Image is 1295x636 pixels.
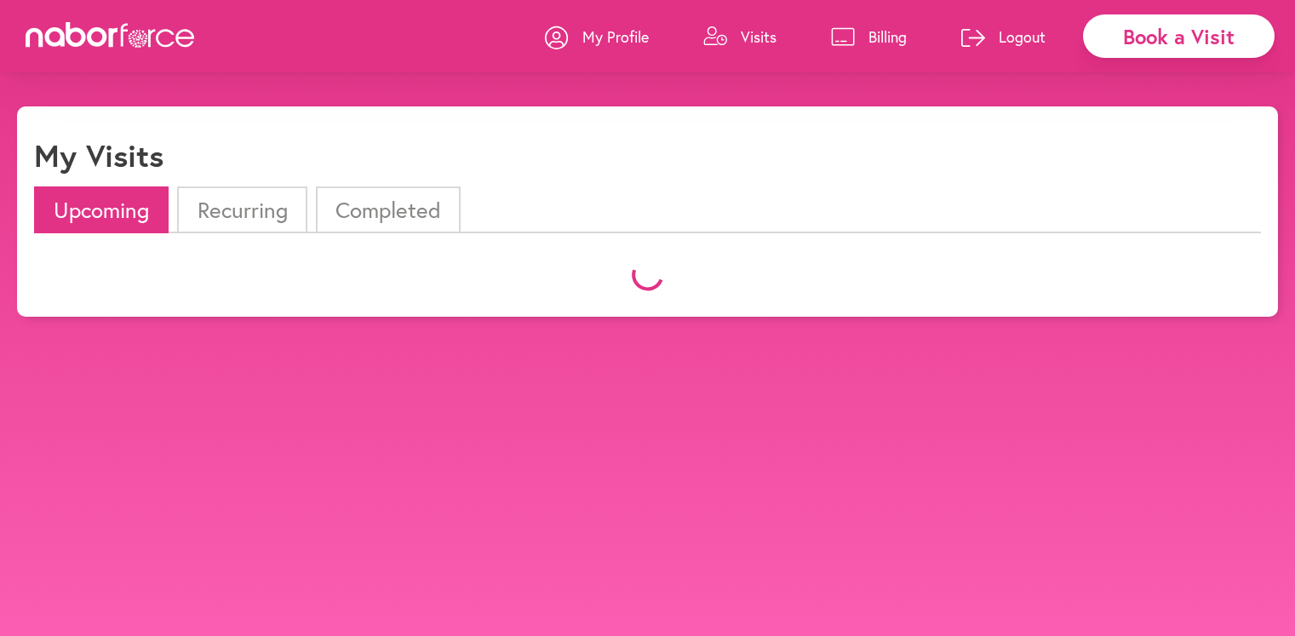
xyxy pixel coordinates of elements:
[1083,14,1275,58] div: Book a Visit
[34,137,163,174] h1: My Visits
[545,11,649,62] a: My Profile
[831,11,907,62] a: Billing
[316,186,461,233] li: Completed
[703,11,776,62] a: Visits
[741,26,776,47] p: Visits
[177,186,307,233] li: Recurring
[868,26,907,47] p: Billing
[961,11,1046,62] a: Logout
[582,26,649,47] p: My Profile
[34,186,169,233] li: Upcoming
[999,26,1046,47] p: Logout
